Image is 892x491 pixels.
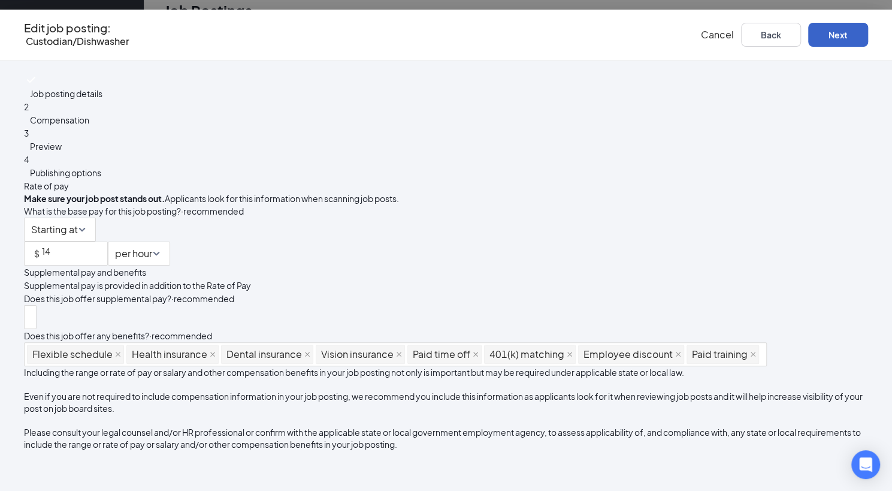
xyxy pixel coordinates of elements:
[115,242,152,265] span: per hour
[24,101,29,112] span: 2
[30,141,62,152] span: Preview
[24,180,69,191] span: Rate of pay
[567,351,573,357] span: close
[851,450,880,479] div: Open Intercom Messenger
[24,128,29,138] span: 3
[181,206,244,216] span: · recommended
[321,345,394,363] span: Vision insurance
[24,206,181,216] span: What is the base pay for this job posting?
[24,22,129,35] h3: Edit job posting:
[24,330,149,341] span: Does this job offer any benefits?
[489,345,564,363] span: 401(k) matching
[226,345,302,363] span: Dental insurance
[701,28,734,41] button: Cancel
[171,293,234,304] span: · recommended
[24,280,251,291] span: Supplemental pay is provided in addition to the Rate of Pay
[30,167,101,178] span: Publishing options
[808,23,868,47] button: Next
[132,345,207,363] span: Health insurance
[692,345,748,363] span: Paid training
[413,345,470,363] span: Paid time off
[24,73,38,87] svg: Checkmark
[24,154,29,165] span: 4
[26,35,129,47] span: Custodian/Dishwasher
[24,366,868,450] div: Including the range or rate of pay or salary and other compensation benefits in your job posting ...
[750,351,756,357] span: close
[24,193,165,204] b: Make sure your job post stands out.
[31,218,78,241] span: Starting at
[24,293,171,304] span: Does this job offer supplemental pay?
[473,351,479,357] span: close
[741,23,801,47] button: Back
[30,115,89,125] span: Compensation
[32,345,113,363] span: Flexible schedule
[304,351,310,357] span: close
[24,192,399,204] div: Applicants look for this information when scanning job posts.
[675,351,681,357] span: close
[30,88,102,99] span: Job posting details
[24,267,146,278] span: Supplemental pay and benefits
[115,351,121,357] span: close
[210,351,216,357] span: close
[149,330,212,341] span: · recommended
[583,345,673,363] span: Employee discount
[396,351,402,357] span: close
